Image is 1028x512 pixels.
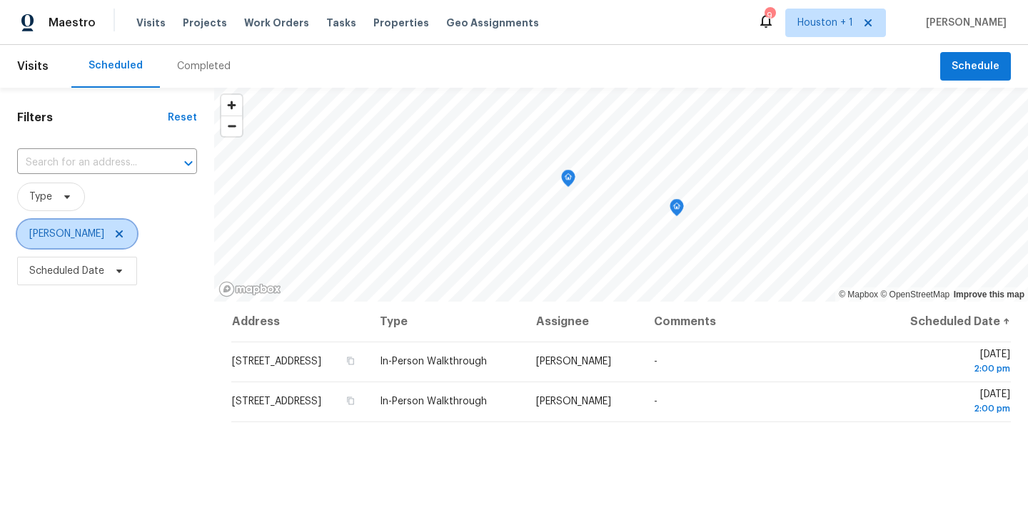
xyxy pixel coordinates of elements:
[880,290,949,299] a: OpenStreetMap
[536,357,611,367] span: [PERSON_NAME]
[344,354,357,367] button: Copy Address
[887,362,1010,376] div: 2:00 pm
[177,59,231,73] div: Completed
[344,394,357,407] button: Copy Address
[940,52,1011,81] button: Schedule
[525,302,642,342] th: Assignee
[887,349,1010,376] span: [DATE]
[561,170,575,192] div: Map marker
[887,401,1010,416] div: 2:00 pm
[654,396,657,406] span: -
[920,16,1007,30] span: [PERSON_NAME]
[876,302,1011,342] th: Scheduled Date ↑
[29,190,52,204] span: Type
[17,152,157,174] input: Search for an address...
[221,116,242,136] button: Zoom out
[232,396,321,406] span: [STREET_ADDRESS]
[178,153,198,173] button: Open
[221,95,242,116] button: Zoom in
[654,357,657,367] span: -
[244,16,309,30] span: Work Orders
[326,18,356,28] span: Tasks
[89,58,143,73] div: Scheduled
[380,396,487,406] span: In-Person Walkthrough
[232,357,321,367] span: [STREET_ADDRESS]
[765,9,775,23] div: 9
[17,51,49,82] span: Visits
[797,16,853,30] span: Houston + 1
[49,16,96,30] span: Maestro
[29,264,104,278] span: Scheduled Date
[218,281,281,297] a: Mapbox homepage
[168,111,197,125] div: Reset
[136,16,166,30] span: Visits
[380,357,487,367] span: In-Person Walkthrough
[373,16,429,30] span: Properties
[952,58,999,76] span: Schedule
[231,302,368,342] th: Address
[183,16,227,30] span: Projects
[887,389,1010,416] span: [DATE]
[446,16,539,30] span: Geo Assignments
[670,199,684,221] div: Map marker
[29,227,104,241] span: [PERSON_NAME]
[17,111,168,125] h1: Filters
[536,396,611,406] span: [PERSON_NAME]
[839,290,878,299] a: Mapbox
[368,302,525,342] th: Type
[642,302,877,342] th: Comments
[954,290,1024,299] a: Improve this map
